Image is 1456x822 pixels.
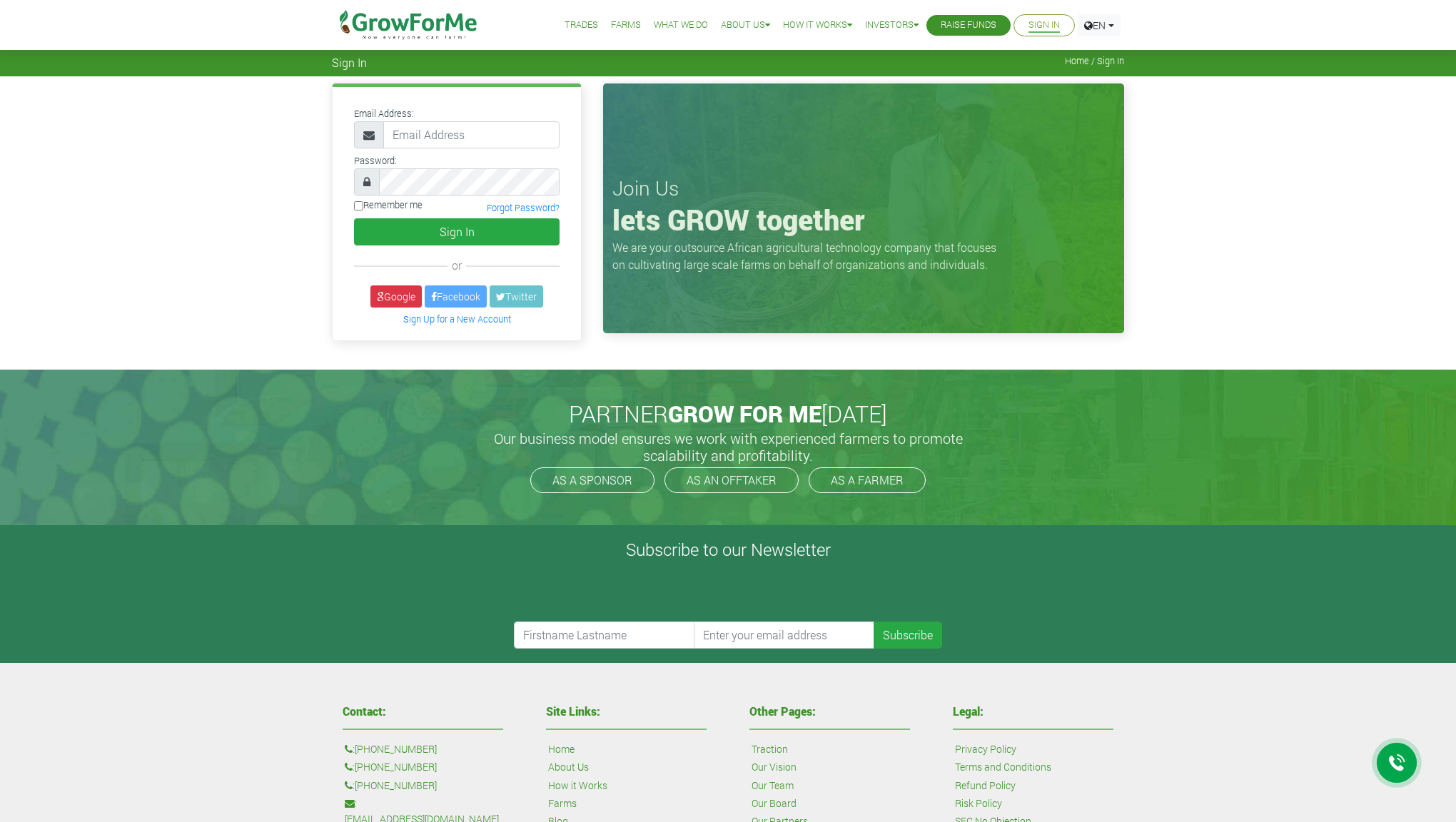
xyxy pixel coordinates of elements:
a: Farms [611,18,641,33]
h3: Join Us [612,176,1115,201]
label: Email Address: [354,107,414,121]
input: Enter your email address [694,621,875,649]
h4: Contact: [343,706,503,717]
a: What We Do [654,18,708,33]
p: : [345,778,501,793]
a: Trades [565,18,598,33]
h4: Legal: [953,706,1113,717]
button: Subscribe [874,621,942,649]
a: [PHONE_NUMBER] [355,778,437,793]
h4: Site Links: [546,706,707,717]
span: GROW FOR ME [668,398,821,429]
h4: Subscribe to our Newsletter [18,539,1438,560]
a: [PHONE_NUMBER] [355,759,437,775]
label: Password: [354,154,397,168]
span: Home / Sign In [1065,56,1124,66]
a: About Us [721,18,770,33]
button: Sign In [354,218,560,245]
span: Sign In [332,56,367,69]
input: Email Address [383,121,560,148]
a: Refund Policy [955,778,1016,793]
p: : [345,741,501,757]
input: Remember me [354,201,363,210]
div: or [354,257,560,274]
a: Privacy Policy [955,741,1016,757]
a: Our Board [752,796,797,811]
a: How it Works [548,778,607,793]
iframe: reCAPTCHA [514,566,731,621]
a: [PHONE_NUMBER] [355,741,437,757]
a: AS A SPONSOR [530,467,654,493]
a: Investors [865,18,919,33]
label: Remember me [354,198,423,212]
h5: Our business model ensures we work with experienced farmers to promote scalability and profitabil... [478,430,978,464]
input: Firstname Lastname [514,621,695,649]
a: Risk Policy [955,796,1002,811]
a: How it Works [783,18,852,33]
p: : [345,759,501,775]
a: Traction [752,741,788,757]
a: AS AN OFFTAKER [664,467,799,493]
a: Sign In [1028,18,1060,33]
a: Raise Funds [941,18,996,33]
a: Sign Up for a New Account [403,313,511,325]
a: About Us [548,759,589,775]
a: Our Vision [752,759,797,775]
a: Terms and Conditions [955,759,1051,775]
a: Farms [548,796,577,811]
h1: lets GROW together [612,203,1115,237]
h2: PARTNER [DATE] [338,400,1118,427]
a: AS A FARMER [809,467,926,493]
a: Our Team [752,778,794,793]
a: Google [370,285,422,308]
a: Forgot Password? [487,202,560,213]
a: Home [548,741,575,757]
p: We are your outsource African agricultural technology company that focuses on cultivating large s... [612,239,1005,273]
a: EN [1078,14,1121,36]
h4: Other Pages: [749,706,910,717]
